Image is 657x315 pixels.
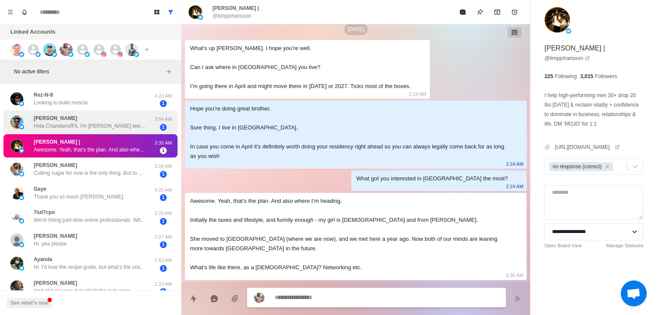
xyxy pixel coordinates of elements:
[152,139,174,147] p: 3:35 AM
[621,280,647,306] a: Open chat
[185,290,202,307] button: Quick replies
[152,257,174,264] p: 1:53 AM
[471,3,489,21] button: Pin
[34,263,146,271] p: Hi. I'd love the recipe guide, but what's the cost ?Nothing is free in these streets
[19,101,24,106] img: picture
[213,12,251,20] p: @timpjohansson
[17,5,31,19] button: Notifications
[254,293,264,303] img: picture
[34,169,146,177] p: Cutting sugar for now is the only thing. But to be honest my whole life I have been dealing with ...
[206,290,223,307] button: Reply with AI
[160,218,167,225] span: 1
[454,3,471,21] button: Mark as read
[160,288,167,295] span: 1
[164,66,174,77] button: Add filters
[10,139,23,152] img: picture
[10,163,23,176] img: picture
[19,148,24,153] img: picture
[85,52,90,57] img: picture
[34,161,77,169] p: [PERSON_NAME]
[101,52,106,57] img: picture
[544,54,590,62] a: @timpjohansson
[19,218,24,224] img: picture
[10,280,23,293] img: picture
[19,124,24,129] img: picture
[160,100,167,107] span: 1
[19,289,24,294] img: picture
[580,72,593,80] p: 3,015
[160,194,167,201] span: 1
[188,5,202,19] img: picture
[117,52,123,57] img: picture
[356,174,508,183] div: What got you interested in [GEOGRAPHIC_DATA] the most?
[509,290,527,307] button: Send message
[19,171,24,176] img: picture
[544,91,643,129] p: I help high-performing men 30+ drop 20 lbs [DATE] & reclaim vitality + confidence to dominate in ...
[160,241,167,248] span: 1
[10,43,23,56] img: picture
[213,4,259,12] p: [PERSON_NAME] |
[35,52,41,57] img: picture
[544,7,570,33] img: picture
[142,44,152,55] button: Add account
[34,232,77,240] p: [PERSON_NAME]
[160,171,167,178] span: 1
[3,5,17,19] button: Menu
[34,146,146,154] p: Awesome. Yeah, that’s the plan. And also where I’m heading. Initially the taxes and lifestyle, an...
[34,122,146,130] p: Hola ChamberofFit, I'm [PERSON_NAME] working on a listing piece called \"X Creators You Should Kn...
[506,159,523,169] p: 2:24 AM
[190,44,411,91] div: What’s up [PERSON_NAME]. I hope you’re well. Can I ask where in [GEOGRAPHIC_DATA] you live? I’m g...
[125,43,138,56] img: picture
[10,116,23,129] img: picture
[34,216,146,224] p: We're hiring part-time online professionals. With just one click on your phone, you can work easi...
[555,143,620,151] a: [URL][DOMAIN_NAME]
[152,186,174,194] p: 3:25 AM
[60,43,73,56] img: picture
[152,92,174,100] p: 4:23 AM
[10,233,23,246] img: picture
[34,99,88,107] p: Looking to build muscle
[409,89,426,99] p: 2:19 AM
[152,116,174,123] p: 3:59 AM
[7,298,52,308] button: See what's new
[52,52,57,57] img: picture
[34,255,52,263] p: Ayanda
[150,5,164,19] button: Board View
[34,208,55,216] p: 7iut7cpo
[10,257,23,270] img: picture
[34,185,46,193] p: Gaye
[544,72,553,80] p: 225
[10,28,55,36] p: Linked Accounts
[544,242,581,249] a: Open Board View
[34,114,77,122] p: [PERSON_NAME]
[68,52,73,57] img: picture
[190,196,508,272] div: Awesome. Yeah, that’s the plan. And also where I’m heading. Initially the taxes and lifestyle, an...
[606,242,643,249] a: Manage Statuses
[134,52,139,57] img: picture
[160,147,167,154] span: 1
[10,92,23,105] img: picture
[34,91,53,99] p: Rez-N-8
[566,28,571,34] img: picture
[506,3,523,21] button: Add reminder
[555,72,577,80] p: Following
[152,163,174,170] p: 3:28 AM
[10,210,23,223] img: picture
[550,162,603,171] div: no response (correct)
[10,186,23,199] img: picture
[34,193,124,201] p: Thank you so much [PERSON_NAME].
[160,124,167,131] span: 1
[160,265,167,272] span: 1
[19,52,24,57] img: picture
[19,242,24,247] img: picture
[152,233,174,241] p: 2:27 AM
[603,162,612,171] div: Remove no response (correct)
[164,5,178,19] button: Show all conversations
[34,138,80,146] p: [PERSON_NAME] |
[19,195,24,200] img: picture
[19,265,24,271] img: picture
[506,271,523,280] p: 3:35 AM
[226,290,244,307] button: Add media
[34,279,77,287] p: [PERSON_NAME]
[14,68,164,76] p: No active filters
